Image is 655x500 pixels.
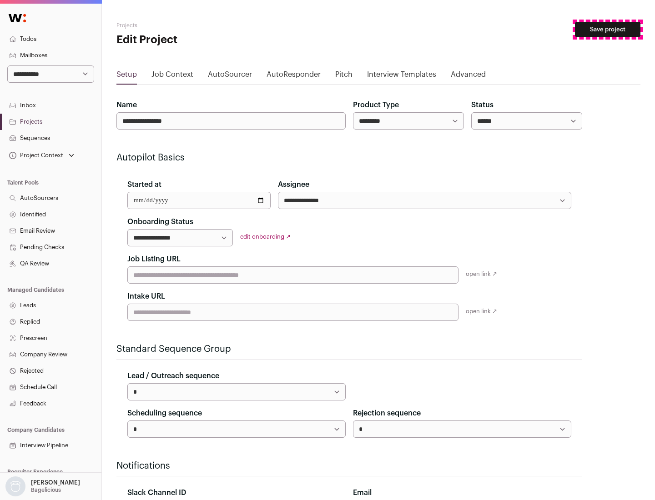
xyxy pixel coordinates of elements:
[451,69,486,84] a: Advanced
[127,216,193,227] label: Onboarding Status
[208,69,252,84] a: AutoSourcer
[127,291,165,302] label: Intake URL
[267,69,321,84] a: AutoResponder
[116,69,137,84] a: Setup
[116,33,291,47] h1: Edit Project
[127,254,181,265] label: Job Listing URL
[127,370,219,381] label: Lead / Outreach sequence
[5,476,25,496] img: nopic.png
[4,9,31,27] img: Wellfound
[116,100,137,110] label: Name
[7,149,76,162] button: Open dropdown
[367,69,436,84] a: Interview Templates
[31,486,61,494] p: Bagelicious
[335,69,353,84] a: Pitch
[116,343,582,355] h2: Standard Sequence Group
[4,476,82,496] button: Open dropdown
[127,487,186,498] label: Slack Channel ID
[31,479,80,486] p: [PERSON_NAME]
[116,460,582,472] h2: Notifications
[353,487,571,498] div: Email
[127,408,202,419] label: Scheduling sequence
[353,408,421,419] label: Rejection sequence
[127,179,161,190] label: Started at
[471,100,494,110] label: Status
[116,151,582,164] h2: Autopilot Basics
[353,100,399,110] label: Product Type
[240,234,291,240] a: edit onboarding ↗
[151,69,193,84] a: Job Context
[278,179,309,190] label: Assignee
[7,152,63,159] div: Project Context
[116,22,291,29] h2: Projects
[575,22,640,37] button: Save project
